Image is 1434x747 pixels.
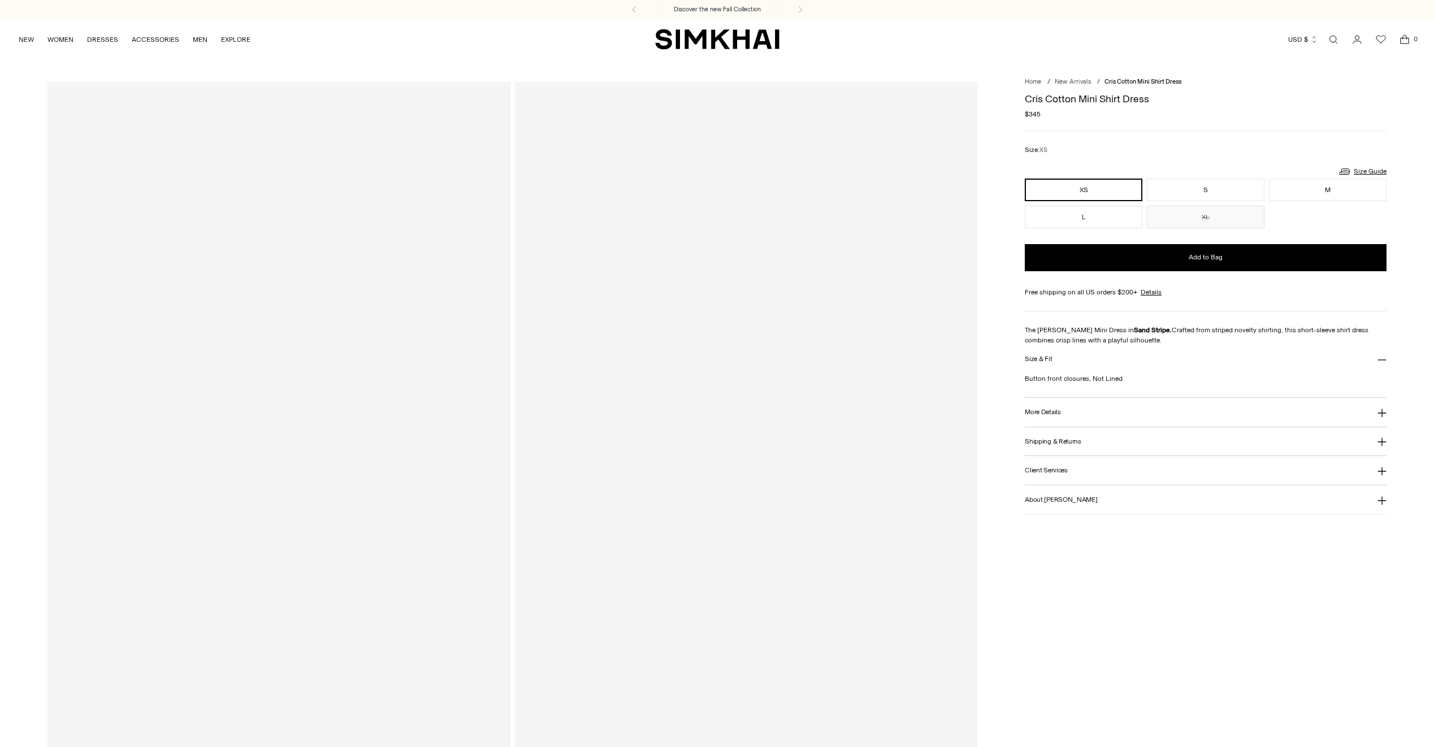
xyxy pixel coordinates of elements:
button: About [PERSON_NAME] [1025,485,1387,514]
a: MEN [193,27,207,52]
a: WOMEN [47,27,73,52]
button: More Details [1025,398,1387,427]
p: Button front closures, Not Lined [1025,373,1387,384]
a: New Arrivals [1055,78,1091,85]
a: Open cart modal [1393,28,1416,51]
a: Home [1025,78,1041,85]
a: SIMKHAI [655,28,779,50]
button: USD $ [1288,27,1318,52]
a: DRESSES [87,27,118,52]
a: ACCESSORIES [132,27,179,52]
a: EXPLORE [221,27,250,52]
span: 0 [1410,34,1420,44]
h3: Size & Fit [1025,355,1052,363]
nav: breadcrumbs [1025,77,1387,87]
button: S [1147,179,1264,201]
button: Client Services [1025,456,1387,485]
button: L [1025,206,1142,228]
div: / [1097,77,1100,87]
h3: More Details [1025,409,1060,416]
button: Size & Fit [1025,345,1387,374]
a: Size Guide [1338,164,1387,179]
p: The [PERSON_NAME] Mini Dress in Crafted from striped novelty shirting, this short-sleeve shirt dr... [1025,325,1387,345]
a: Wishlist [1370,28,1392,51]
a: Discover the new Fall Collection [674,5,761,14]
a: Open search modal [1322,28,1345,51]
h3: About [PERSON_NAME] [1025,496,1097,503]
span: Cris Cotton Mini Shirt Dress [1104,78,1181,85]
div: / [1047,77,1050,87]
button: Shipping & Returns [1025,427,1387,456]
div: Free shipping on all US orders $200+ [1025,287,1387,297]
span: $345 [1025,109,1041,119]
button: Add to Bag [1025,244,1387,271]
b: Sand Stripe. [1134,326,1172,334]
button: XL [1147,206,1264,228]
button: XS [1025,179,1142,201]
a: Details [1141,287,1162,297]
a: Go to the account page [1346,28,1368,51]
a: NEW [19,27,34,52]
span: Add to Bag [1189,253,1223,262]
h3: Shipping & Returns [1025,438,1081,445]
button: M [1269,179,1387,201]
h1: Cris Cotton Mini Shirt Dress [1025,94,1387,104]
label: Size: [1025,145,1047,155]
span: XS [1039,146,1047,154]
h3: Client Services [1025,467,1068,474]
